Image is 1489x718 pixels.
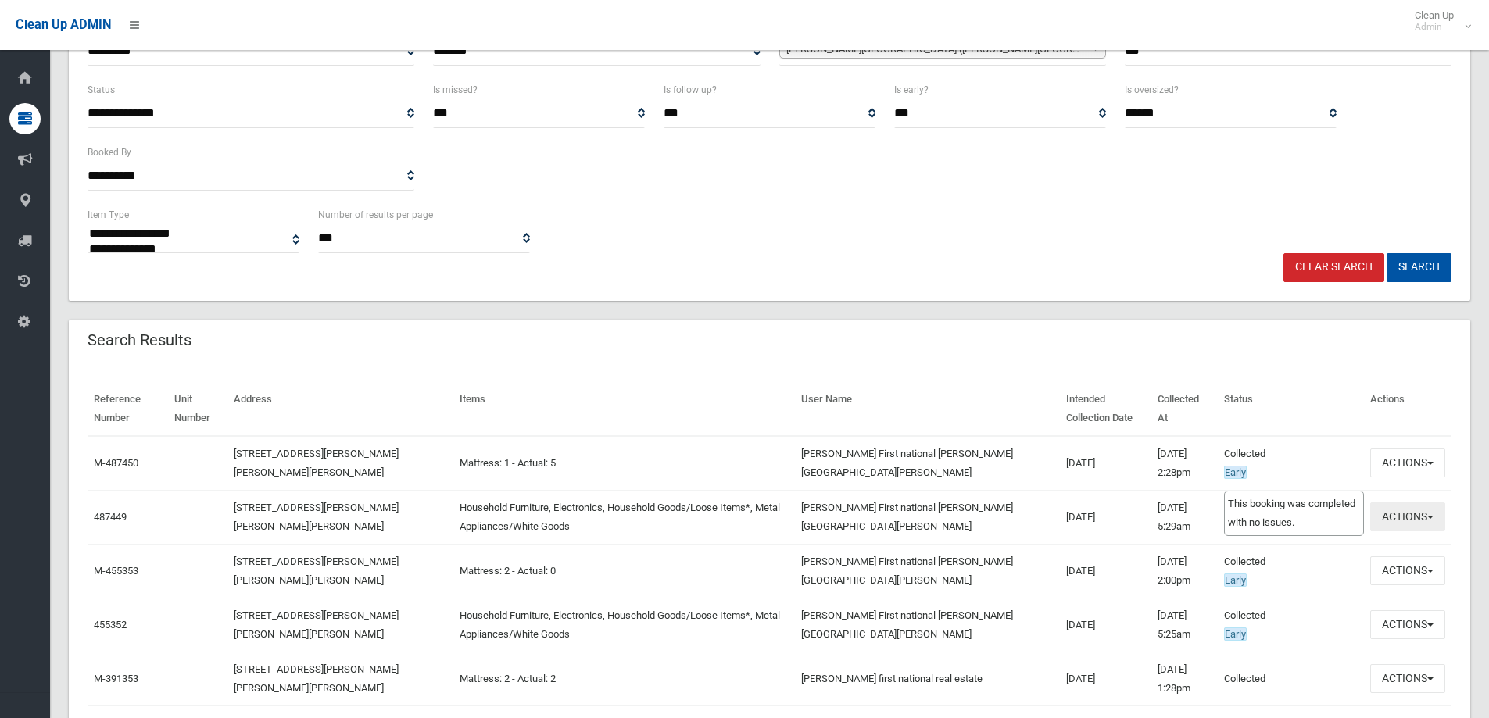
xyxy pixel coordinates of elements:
td: Collected [1218,436,1364,491]
span: Clean Up ADMIN [16,17,111,32]
label: Is follow up? [664,81,717,98]
a: 487449 [94,511,127,523]
td: Collected [1218,544,1364,598]
td: [DATE] 5:29am [1151,490,1218,544]
th: User Name [795,382,1060,436]
td: Collected [1218,490,1364,544]
td: [DATE] 2:28pm [1151,436,1218,491]
a: [STREET_ADDRESS][PERSON_NAME][PERSON_NAME][PERSON_NAME] [234,448,399,478]
header: Search Results [69,325,210,355]
label: Is missed? [433,81,478,98]
label: Status [88,81,115,98]
td: [PERSON_NAME] first national real estate [795,652,1060,705]
button: Actions [1370,664,1445,693]
td: [DATE] [1060,544,1151,598]
th: Actions [1364,382,1451,436]
td: [PERSON_NAME] First national [PERSON_NAME][GEOGRAPHIC_DATA][PERSON_NAME] [795,490,1060,544]
td: [DATE] [1060,652,1151,705]
label: Item Type [88,206,129,223]
a: [STREET_ADDRESS][PERSON_NAME][PERSON_NAME][PERSON_NAME] [234,663,399,694]
a: [STREET_ADDRESS][PERSON_NAME][PERSON_NAME][PERSON_NAME] [234,502,399,532]
label: Booked By [88,144,131,161]
td: Mattress: 1 - Actual: 5 [453,436,794,491]
th: Items [453,382,794,436]
th: Reference Number [88,382,168,436]
td: [PERSON_NAME] First national [PERSON_NAME][GEOGRAPHIC_DATA][PERSON_NAME] [795,598,1060,652]
label: Number of results per page [318,206,433,223]
button: Actions [1370,556,1445,585]
a: M-391353 [94,673,138,684]
span: Early [1224,466,1247,479]
td: [PERSON_NAME] First national [PERSON_NAME][GEOGRAPHIC_DATA][PERSON_NAME] [795,544,1060,598]
small: Admin [1415,21,1454,33]
span: Early [1224,573,1247,587]
a: 455352 [94,619,127,630]
td: Collected [1218,598,1364,652]
th: Address [227,382,453,436]
td: [PERSON_NAME] First national [PERSON_NAME][GEOGRAPHIC_DATA][PERSON_NAME] [795,436,1060,491]
button: Actions [1370,502,1445,531]
td: Mattress: 2 - Actual: 0 [453,544,794,598]
td: [DATE] 2:00pm [1151,544,1218,598]
label: Is early? [894,81,929,98]
th: Unit Number [168,382,227,436]
th: Status [1218,382,1364,436]
span: Clean Up [1407,9,1469,33]
span: Early [1224,627,1247,641]
td: [DATE] [1060,490,1151,544]
td: Household Furniture, Electronics, Household Goods/Loose Items*, Metal Appliances/White Goods [453,490,794,544]
a: Clear Search [1283,253,1384,282]
div: This booking was completed with no issues. [1224,491,1364,536]
td: [DATE] [1060,436,1151,491]
td: Household Furniture, Electronics, Household Goods/Loose Items*, Metal Appliances/White Goods [453,598,794,652]
label: Is oversized? [1125,81,1179,98]
a: [STREET_ADDRESS][PERSON_NAME][PERSON_NAME][PERSON_NAME] [234,609,399,640]
th: Collected At [1151,382,1218,436]
td: Mattress: 2 - Actual: 2 [453,652,794,705]
button: Actions [1370,448,1445,477]
td: [DATE] [1060,598,1151,652]
td: Collected [1218,652,1364,705]
td: [DATE] 5:25am [1151,598,1218,652]
button: Actions [1370,610,1445,639]
a: [STREET_ADDRESS][PERSON_NAME][PERSON_NAME][PERSON_NAME] [234,555,399,586]
a: M-487450 [94,457,138,469]
td: [DATE] 1:28pm [1151,652,1218,705]
button: Search [1387,253,1451,282]
th: Intended Collection Date [1060,382,1151,436]
a: M-455353 [94,565,138,577]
